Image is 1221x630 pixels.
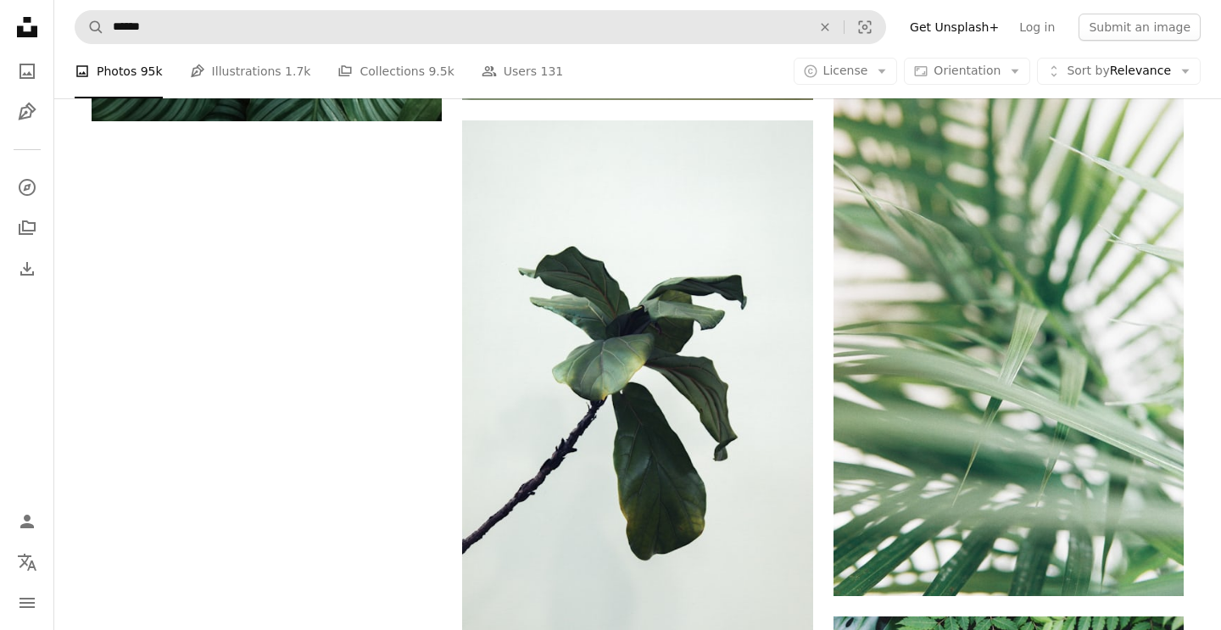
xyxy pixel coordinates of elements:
a: Photos [10,54,44,88]
button: Menu [10,586,44,620]
a: closeup photography of green palm leaves [834,325,1184,340]
a: Get Unsplash+ [900,14,1009,41]
a: Download History [10,252,44,286]
button: License [794,58,898,85]
a: Collections [10,211,44,245]
span: 1.7k [285,62,310,81]
a: Log in / Sign up [10,505,44,538]
img: closeup photography of green palm leaves [834,70,1184,596]
button: Visual search [845,11,885,43]
button: Clear [806,11,844,43]
button: Submit an image [1079,14,1201,41]
a: green leafed plant [462,376,812,391]
button: Search Unsplash [75,11,104,43]
a: Home — Unsplash [10,10,44,47]
button: Sort byRelevance [1037,58,1201,85]
a: Illustrations [10,95,44,129]
span: Orientation [934,64,1001,77]
span: License [823,64,868,77]
form: Find visuals sitewide [75,10,886,44]
a: Collections 9.5k [337,44,454,98]
span: Sort by [1067,64,1109,77]
span: Relevance [1067,63,1171,80]
button: Language [10,545,44,579]
a: Illustrations 1.7k [190,44,311,98]
span: 131 [541,62,564,81]
a: Users 131 [482,44,563,98]
button: Orientation [904,58,1030,85]
a: Log in [1009,14,1065,41]
span: 9.5k [428,62,454,81]
a: Explore [10,170,44,204]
